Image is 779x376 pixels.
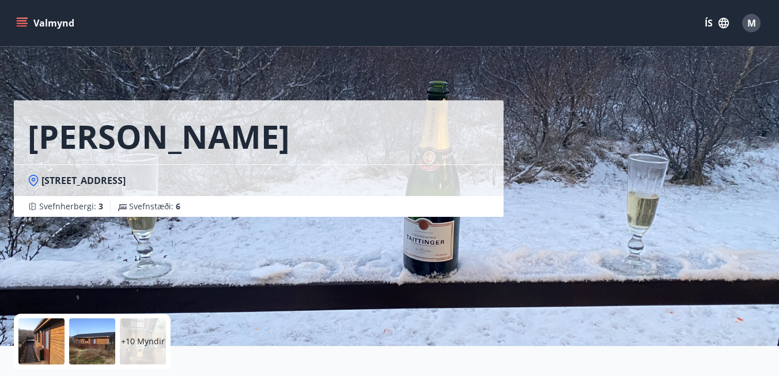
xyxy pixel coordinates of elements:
[129,201,180,212] span: Svefnstæði :
[747,17,756,29] span: M
[28,114,290,158] h1: [PERSON_NAME]
[14,13,79,33] button: menu
[121,336,165,347] p: +10 Myndir
[99,201,103,212] span: 3
[698,13,735,33] button: ÍS
[176,201,180,212] span: 6
[738,9,765,37] button: M
[41,174,126,187] span: [STREET_ADDRESS]
[39,201,103,212] span: Svefnherbergi :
